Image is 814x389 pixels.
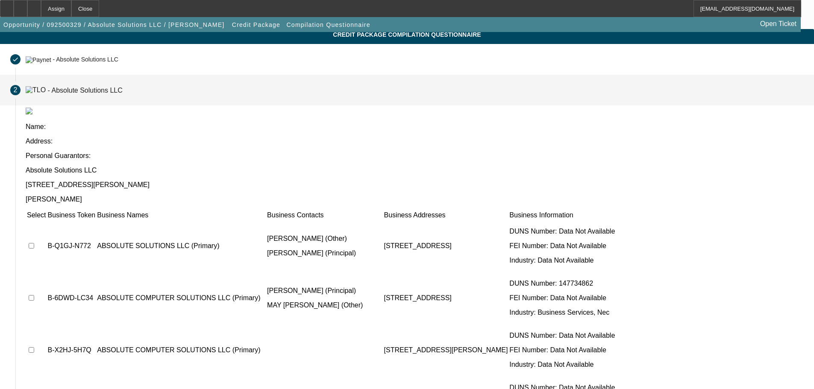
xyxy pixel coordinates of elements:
[53,56,118,63] div: - Absolute Solutions LLC
[97,211,266,219] td: Business Names
[509,294,631,302] p: FEI Number: Data Not Available
[26,211,46,219] td: Select
[384,211,508,219] td: Business Addresses
[509,228,631,235] p: DUNS Number: Data Not Available
[267,211,382,219] td: Business Contacts
[14,86,18,94] span: 2
[26,108,32,114] img: tlo.png
[509,361,631,369] p: Industry: Data Not Available
[48,86,123,94] div: - Absolute Solutions LLC
[26,196,804,203] p: [PERSON_NAME]
[267,287,382,295] p: [PERSON_NAME] (Principal)
[384,242,508,250] p: [STREET_ADDRESS]
[47,325,96,376] td: B-X2HJ-5H7Q
[26,137,804,145] p: Address:
[97,294,265,302] p: ABSOLUTE COMPUTER SOLUTIONS LLC (Primary)
[286,21,370,28] span: Compilation Questionnaire
[267,301,382,309] p: MAY [PERSON_NAME] (Other)
[509,332,631,339] p: DUNS Number: Data Not Available
[47,211,96,219] td: Business Token
[26,152,804,160] p: Personal Guarantors:
[26,167,804,174] p: Absolute Solutions LLC
[26,181,804,189] p: [STREET_ADDRESS][PERSON_NAME]
[509,242,631,250] p: FEI Number: Data Not Available
[26,123,804,131] p: Name:
[12,56,19,63] mat-icon: done
[47,272,96,324] td: B-6DWD-LC34
[509,211,631,219] td: Business Information
[26,56,51,63] img: Paynet
[509,309,631,316] p: Industry: Business Services, Nec
[509,280,631,287] p: DUNS Number: 147734862
[97,242,265,250] p: ABSOLUTE SOLUTIONS LLC (Primary)
[97,346,265,354] p: ABSOLUTE COMPUTER SOLUTIONS LLC (Primary)
[757,17,800,31] a: Open Ticket
[384,294,508,302] p: [STREET_ADDRESS]
[509,257,631,264] p: Industry: Data Not Available
[267,235,382,243] p: [PERSON_NAME] (Other)
[6,31,808,38] span: Credit Package Compilation Questionnaire
[232,21,280,28] span: Credit Package
[3,21,224,28] span: Opportunity / 092500329 / Absolute Solutions LLC / [PERSON_NAME]
[384,346,508,354] p: [STREET_ADDRESS][PERSON_NAME]
[509,346,631,354] p: FEI Number: Data Not Available
[284,17,372,32] button: Compilation Questionnaire
[267,249,382,257] p: [PERSON_NAME] (Principal)
[26,86,46,94] img: TLO
[47,220,96,272] td: B-Q1GJ-N772
[230,17,282,32] button: Credit Package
